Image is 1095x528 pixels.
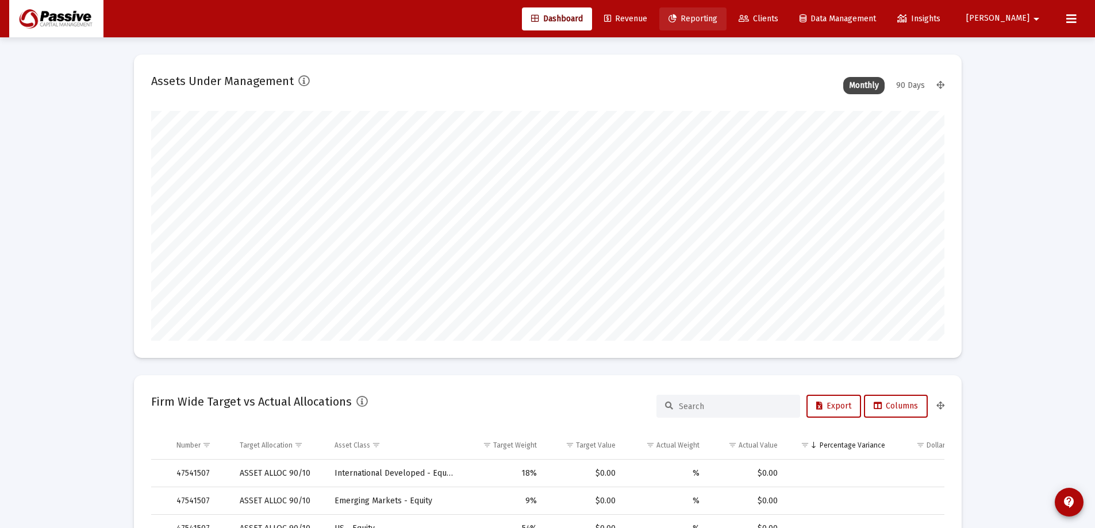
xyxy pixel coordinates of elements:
div: Monthly [843,77,885,94]
span: Show filter options for column 'Target Weight' [483,441,491,449]
span: Show filter options for column 'Actual Weight' [646,441,655,449]
td: Column Asset Class [326,431,462,459]
td: Column Actual Weight [624,431,708,459]
a: Reporting [659,7,727,30]
mat-icon: arrow_drop_down [1029,7,1043,30]
td: 47541507 [168,487,232,515]
div: Number [176,441,201,450]
td: Column Target Weight [462,431,545,459]
input: Search [679,402,792,411]
td: International Developed - Equity [326,460,462,487]
button: [PERSON_NAME] [952,7,1057,30]
div: Target Allocation [240,441,293,450]
div: $0.00 [901,468,974,479]
div: 18% [470,468,537,479]
img: Dashboard [18,7,95,30]
div: $0.00 [716,495,778,507]
span: Show filter options for column 'Actual Value' [728,441,737,449]
span: Show filter options for column 'Dollar Variance' [916,441,925,449]
h2: Firm Wide Target vs Actual Allocations [151,392,352,411]
span: Reporting [668,14,717,24]
td: Column Dollar Variance [893,431,985,459]
div: Asset Class [335,441,370,450]
span: Revenue [604,14,647,24]
a: Data Management [790,7,885,30]
span: [PERSON_NAME] [966,14,1029,24]
span: Columns [874,401,918,411]
td: Column Actual Value [708,431,786,459]
span: Show filter options for column 'Target Value' [566,441,574,449]
a: Insights [888,7,950,30]
td: Column Number [168,431,232,459]
div: $0.00 [553,495,615,507]
td: Column Percentage Variance [786,431,893,459]
span: Show filter options for column 'Target Allocation' [294,441,303,449]
div: % [632,468,700,479]
div: 90 Days [890,77,931,94]
span: Show filter options for column 'Asset Class' [372,441,381,449]
div: $0.00 [901,495,974,507]
a: Revenue [595,7,656,30]
div: Actual Weight [656,441,700,450]
div: Target Value [576,441,616,450]
span: Show filter options for column 'Percentage Variance' [801,441,809,449]
td: Column Target Allocation [232,431,327,459]
span: Show filter options for column 'Number' [202,441,211,449]
div: % [632,495,700,507]
span: Dashboard [531,14,583,24]
h2: Assets Under Management [151,72,294,90]
mat-icon: contact_support [1062,495,1076,509]
div: Target Weight [493,441,537,450]
a: Dashboard [522,7,592,30]
div: $0.00 [716,468,778,479]
td: Column Target Value [545,431,623,459]
div: Actual Value [739,441,778,450]
a: Clients [729,7,787,30]
div: 9% [470,495,537,507]
div: $0.00 [553,468,615,479]
td: 47541507 [168,460,232,487]
span: Insights [897,14,940,24]
td: Emerging Markets - Equity [326,487,462,515]
button: Columns [864,395,928,418]
button: Export [806,395,861,418]
span: Clients [739,14,778,24]
span: Export [816,401,851,411]
span: Data Management [800,14,876,24]
div: Percentage Variance [820,441,885,450]
td: ASSET ALLOC 90/10 [232,460,327,487]
td: ASSET ALLOC 90/10 [232,487,327,515]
